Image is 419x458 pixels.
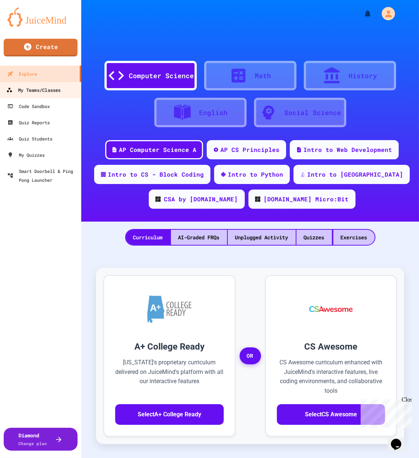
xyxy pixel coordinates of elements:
div: Code Sandbox [7,102,50,111]
img: logo-orange.svg [7,7,74,27]
div: Quiz Students [7,134,52,143]
div: Chat with us now!Close [3,3,51,47]
div: History [348,71,377,81]
div: Curriculum [126,230,170,245]
div: Intro to [GEOGRAPHIC_DATA] [307,170,403,179]
div: CSA by [DOMAIN_NAME] [164,195,238,204]
h3: A+ College Ready [115,340,224,353]
iframe: chat widget [388,428,412,451]
p: [US_STATE]'s proprietary curriculum delivered on JuiceMind's platform with all our interactive fe... [115,358,224,395]
div: My Teams/Classes [6,86,61,95]
div: Computer Science [129,71,194,81]
div: Quizzes [296,230,332,245]
span: Change plan [19,441,47,446]
div: Intro to CS - Block Coding [108,170,204,179]
p: CS Awesome curriculum enhanced with JuiceMind's interactive features, live coding environments, a... [277,358,385,395]
div: My Notifications [350,7,374,20]
div: AP CS Principles [220,145,279,154]
span: OR [240,347,261,364]
div: Intro to Web Development [303,145,392,154]
div: Explore [7,69,37,78]
button: SelectCS Awesome [277,404,385,425]
div: AP Computer Science A [119,145,196,154]
div: Social Science [285,108,341,118]
img: CODE_logo_RGB.png [155,197,161,202]
iframe: chat widget [358,396,412,428]
div: Quiz Reports [7,118,50,127]
img: CS Awesome [302,287,360,331]
div: Math [255,71,271,81]
div: My Quizzes [7,150,45,159]
button: SelectA+ College Ready [115,404,224,425]
a: Create [4,39,78,56]
button: DiamondChange plan [4,428,78,451]
div: Unplugged Activity [228,230,296,245]
img: CODE_logo_RGB.png [255,197,260,202]
div: Intro to Python [228,170,283,179]
div: Diamond [19,431,47,447]
div: [DOMAIN_NAME] Micro:Bit [264,195,349,204]
h3: CS Awesome [277,340,385,353]
img: A+ College Ready [147,295,192,323]
div: Exercises [333,230,375,245]
div: AI-Graded FRQs [171,230,227,245]
div: My Account [374,5,397,22]
div: Smart Doorbell & Ping Pong Launcher [7,167,78,184]
div: English [199,108,227,118]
